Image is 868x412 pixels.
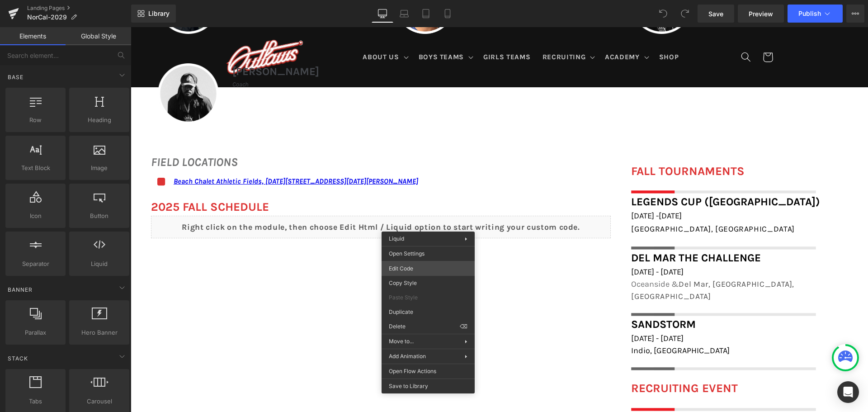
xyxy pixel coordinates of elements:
[500,168,689,181] a: Legends Cup ([GEOGRAPHIC_DATA])
[389,382,467,390] span: Save to Library
[7,73,24,81] span: Base
[72,259,127,269] span: Liquid
[8,211,63,221] span: Icon
[846,5,864,23] button: More
[389,235,404,242] span: Liquid
[389,294,467,302] span: Paste Style
[20,173,138,187] b: 2025 Fall Schedule
[8,397,63,406] span: Tabs
[437,5,458,23] a: Mobile
[460,322,467,331] span: ⌫
[27,5,131,12] a: Landing Pages
[8,163,63,173] span: Text Block
[7,354,29,363] span: Stack
[500,224,630,237] a: Del Mar The Challenge
[500,354,607,368] strong: Recruiting Event
[131,5,176,23] a: New Library
[500,197,664,206] a: [GEOGRAPHIC_DATA], [GEOGRAPHIC_DATA]
[389,279,467,287] span: Copy Style
[500,291,565,303] a: Sandstorm
[500,184,551,194] span: [DATE] -[DATE]
[654,5,672,23] button: Undo
[72,211,127,221] span: Button
[20,128,107,142] i: FIELD LOCATIONS
[372,5,393,23] a: Desktop
[8,328,63,337] span: Parallax
[389,322,460,331] span: Delete
[389,250,467,258] span: Open Settings
[148,9,170,18] span: Library
[72,163,127,173] span: Image
[798,10,821,17] span: Publish
[749,9,773,19] span: Preview
[8,259,63,269] span: Separator
[500,318,599,328] a: Indio, [GEOGRAPHIC_DATA]
[738,5,784,23] a: Preview
[102,36,237,52] h1: [PERSON_NAME]
[72,115,127,125] span: Heading
[102,53,118,61] i: Coach
[8,115,63,125] span: Row
[389,367,467,375] span: Open Flow Actions
[500,306,553,316] span: [DATE] - [DATE]
[393,5,415,23] a: Laptop
[500,252,548,262] span: Oceanside &
[389,308,467,316] span: Duplicate
[837,381,859,403] div: Open Intercom Messenger
[415,5,437,23] a: Tablet
[389,337,465,346] span: Move to...
[500,240,553,250] span: [DATE] - [DATE]
[708,9,723,19] span: Save
[676,5,694,23] button: Redo
[66,27,131,45] a: Global Style
[7,285,33,294] span: Banner
[72,397,127,406] span: Carousel
[27,14,67,21] span: NorCal-2029
[500,137,614,151] font: FALL TOURNAMENTS
[500,252,664,274] span: Del Mar, [GEOGRAPHIC_DATA], [GEOGRAPHIC_DATA]
[389,265,467,273] span: Edit Code
[788,5,843,23] button: Publish
[72,328,127,337] span: Hero Banner
[43,150,288,158] a: Beach Chalet Athletic Fields, [DATE][STREET_ADDRESS][DATE][PERSON_NAME]
[389,352,465,360] span: Add Animation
